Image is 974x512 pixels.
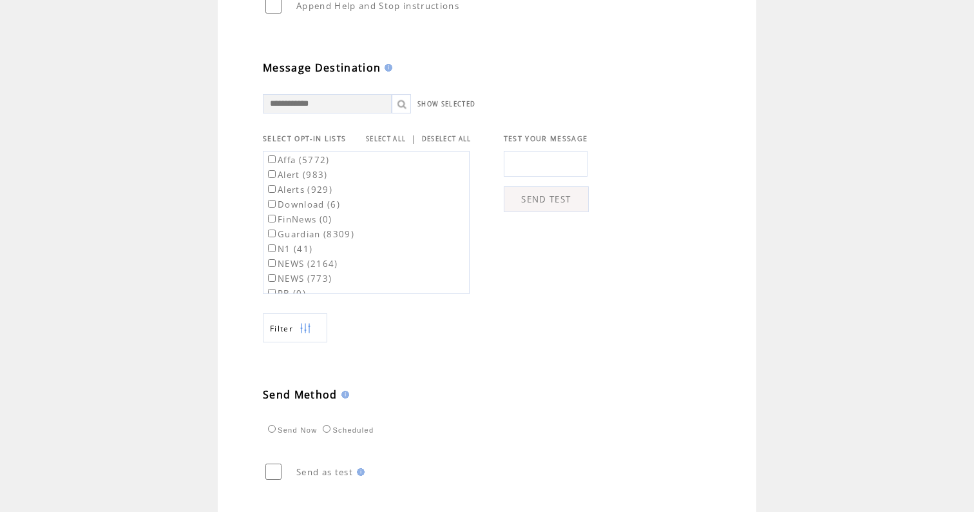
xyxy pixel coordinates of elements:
[417,100,475,108] a: SHOW SELECTED
[268,274,276,282] input: NEWS (773)
[265,199,340,210] label: Download (6)
[265,243,312,255] label: N1 (41)
[504,134,588,143] span: TEST YOUR MESSAGE
[268,215,276,222] input: FinNews (0)
[320,426,374,434] label: Scheduled
[265,169,328,181] label: Alert (983)
[268,259,276,267] input: NEWS (2164)
[263,134,346,143] span: SELECT OPT-IN LISTS
[366,135,406,143] a: SELECT ALL
[268,185,276,193] input: Alerts (929)
[265,154,330,166] label: Affa (5772)
[268,230,276,237] input: Guardian (8309)
[381,64,392,72] img: help.gif
[270,323,293,334] span: Show filters
[422,135,472,143] a: DESELECT ALL
[268,289,276,297] input: RB (0)
[268,425,276,433] input: Send Now
[353,468,365,476] img: help.gif
[411,133,416,144] span: |
[265,184,332,195] label: Alerts (929)
[265,288,306,299] label: RB (0)
[265,228,354,240] label: Guardian (8309)
[268,200,276,208] input: Download (6)
[265,258,338,270] label: NEWS (2164)
[268,170,276,178] input: Alert (983)
[263,313,327,342] a: Filter
[265,213,332,225] label: FinNews (0)
[338,391,349,399] img: help.gif
[268,155,276,163] input: Affa (5772)
[263,388,338,402] span: Send Method
[504,186,589,212] a: SEND TEST
[263,61,381,75] span: Message Destination
[323,425,330,433] input: Scheduled
[268,244,276,252] input: N1 (41)
[296,466,353,478] span: Send as test
[265,426,317,434] label: Send Now
[300,314,311,343] img: filters.png
[265,273,332,284] label: NEWS (773)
